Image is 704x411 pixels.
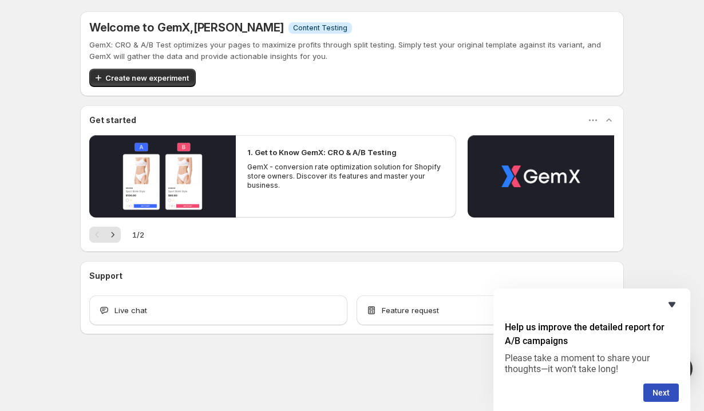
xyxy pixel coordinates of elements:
[89,135,236,218] button: Play video
[382,305,439,316] span: Feature request
[89,227,121,243] nav: Pagination
[89,69,196,87] button: Create new experiment
[468,135,614,218] button: Play video
[293,23,347,33] span: Content Testing
[114,305,147,316] span: Live chat
[132,229,144,240] span: 1 / 2
[89,114,136,126] h3: Get started
[505,353,679,374] p: Please take a moment to share your thoughts—it won’t take long!
[505,321,679,348] h2: Help us improve the detailed report for A/B campaigns
[247,147,397,158] h2: 1. Get to Know GemX: CRO & A/B Testing
[105,227,121,243] button: Next
[89,21,284,34] h5: Welcome to GemX
[89,270,122,282] h3: Support
[105,72,189,84] span: Create new experiment
[247,163,444,190] p: GemX - conversion rate optimization solution for Shopify store owners. Discover its features and ...
[643,384,679,402] button: Next question
[505,298,679,402] div: Help us improve the detailed report for A/B campaigns
[89,39,615,62] p: GemX: CRO & A/B Test optimizes your pages to maximize profits through split testing. Simply test ...
[665,298,679,311] button: Hide survey
[190,21,284,34] span: , [PERSON_NAME]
